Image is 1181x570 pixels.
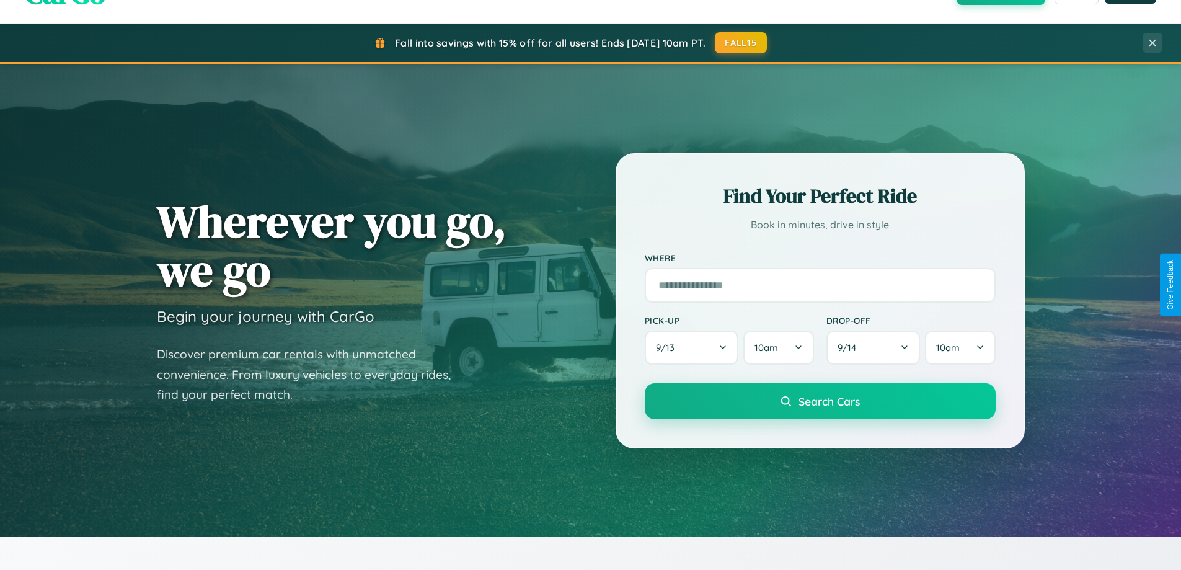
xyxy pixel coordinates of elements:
button: 10am [925,331,995,365]
span: 10am [754,342,778,354]
h1: Wherever you go, we go [157,197,506,295]
button: 10am [743,331,813,365]
p: Book in minutes, drive in style [645,216,996,234]
h3: Begin your journey with CarGo [157,307,374,326]
button: Search Cars [645,383,996,419]
button: FALL15 [715,32,767,53]
span: 9 / 13 [656,342,681,354]
label: Where [645,252,996,263]
p: Discover premium car rentals with unmatched convenience. From luxury vehicles to everyday rides, ... [157,344,467,405]
button: 9/14 [826,331,921,365]
label: Pick-up [645,315,814,326]
h2: Find Your Perfect Ride [645,182,996,210]
button: 9/13 [645,331,739,365]
label: Drop-off [826,315,996,326]
span: Search Cars [798,394,860,408]
span: Fall into savings with 15% off for all users! Ends [DATE] 10am PT. [395,37,706,49]
span: 10am [936,342,960,354]
div: Give Feedback [1166,260,1175,310]
span: 9 / 14 [838,342,862,354]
